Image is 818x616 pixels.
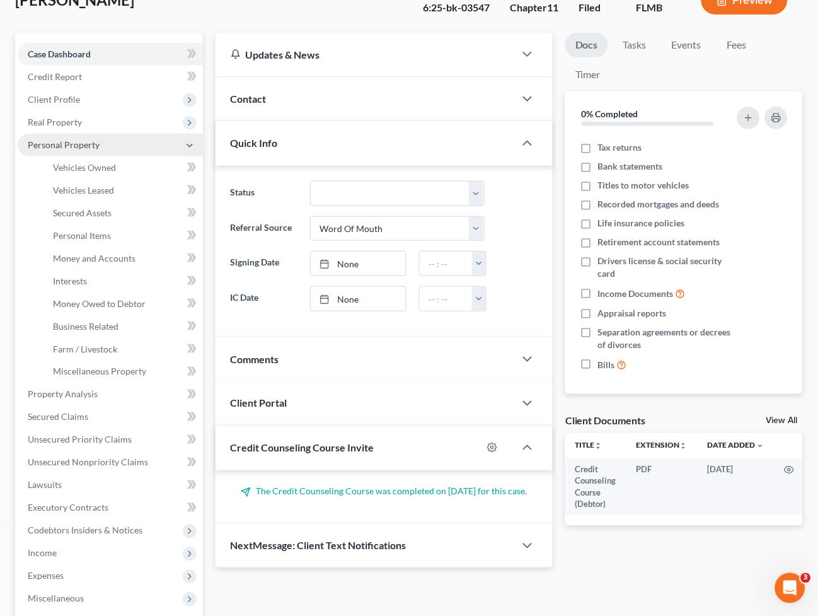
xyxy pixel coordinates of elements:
a: Credit Report [18,66,203,88]
input: -- : -- [420,252,473,276]
span: Recorded mortgages and deeds [598,198,720,211]
span: 3 [801,573,811,583]
a: Titleunfold_more [575,441,602,450]
p: The Credit Counseling Course was completed on [DATE] for this case. [231,485,538,498]
a: Fees [717,33,757,57]
span: Life insurance policies [598,217,685,230]
a: Interests [43,270,203,293]
a: Events [662,33,711,57]
a: Money Owed to Debtor [43,293,203,315]
td: PDF [626,458,698,516]
span: Tax returns [598,141,642,154]
td: [DATE] [698,458,775,516]
a: Timer [565,62,611,87]
span: Unsecured Priority Claims [28,434,132,445]
span: 11 [547,1,558,13]
span: Bank statements [598,160,663,173]
a: Date Added expand_more [708,441,764,450]
a: Extensionunfold_more [637,441,688,450]
a: Vehicles Owned [43,156,203,179]
span: Miscellaneous Property [53,366,146,377]
span: Business Related [53,321,118,332]
label: Status [224,181,304,206]
span: NextMessage: Client Text Notifications [231,540,406,552]
i: unfold_more [595,443,602,450]
a: Personal Items [43,224,203,247]
td: Credit Counseling Course (Debtor) [565,458,626,516]
span: Farm / Livestock [53,344,117,354]
span: Personal Items [53,230,111,241]
span: Credit Counseling Course Invite [231,442,374,454]
div: Filed [579,1,616,15]
a: Tasks [613,33,657,57]
a: Secured Claims [18,406,203,429]
a: Miscellaneous Property [43,361,203,383]
span: Contact [231,93,267,105]
span: Quick Info [231,137,278,149]
a: Docs [565,33,608,57]
span: Property Analysis [28,389,98,400]
span: Drivers license & social security card [598,255,733,280]
i: unfold_more [680,443,688,450]
span: Client Portal [231,397,287,409]
span: Executory Contracts [28,503,108,513]
a: Secured Assets [43,202,203,224]
a: Unsecured Nonpriority Claims [18,451,203,474]
span: Vehicles Leased [53,185,114,195]
a: None [311,252,406,276]
span: Bills [598,359,615,371]
span: Case Dashboard [28,49,91,59]
label: Signing Date [224,251,304,276]
div: Updates & News [231,48,500,61]
div: Chapter [510,1,558,15]
span: Miscellaneous [28,593,84,604]
span: Retirement account statements [598,236,720,248]
a: Unsecured Priority Claims [18,429,203,451]
a: Business Related [43,315,203,338]
strong: 0% Completed [582,108,638,119]
span: Expenses [28,571,64,581]
a: Vehicles Leased [43,179,203,202]
div: FLMB [636,1,681,15]
a: Executory Contracts [18,497,203,520]
span: Interests [53,276,87,286]
input: -- : -- [420,287,473,311]
a: None [311,287,406,311]
i: expand_more [757,443,764,450]
span: Vehicles Owned [53,162,116,173]
span: Codebtors Insiders & Notices [28,525,142,536]
label: IC Date [224,286,304,311]
a: Case Dashboard [18,43,203,66]
a: View All [766,417,798,426]
span: Titles to motor vehicles [598,179,689,192]
a: Money and Accounts [43,247,203,270]
div: Client Documents [565,414,646,427]
a: Property Analysis [18,383,203,406]
span: Income Documents [598,288,674,300]
span: Secured Assets [53,207,112,218]
a: Lawsuits [18,474,203,497]
span: Unsecured Nonpriority Claims [28,457,148,468]
span: Real Property [28,117,82,127]
span: Separation agreements or decrees of divorces [598,326,733,351]
span: Comments [231,353,279,365]
span: Personal Property [28,139,100,150]
span: Lawsuits [28,480,62,491]
span: Client Profile [28,94,80,105]
label: Referral Source [224,216,304,241]
span: Income [28,548,57,559]
div: 6:25-bk-03547 [423,1,490,15]
iframe: Intercom live chat [775,573,805,603]
span: Credit Report [28,71,82,82]
span: Money and Accounts [53,253,135,264]
a: Farm / Livestock [43,338,203,361]
span: Money Owed to Debtor [53,298,146,309]
span: Appraisal reports [598,307,667,320]
span: Secured Claims [28,412,88,422]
